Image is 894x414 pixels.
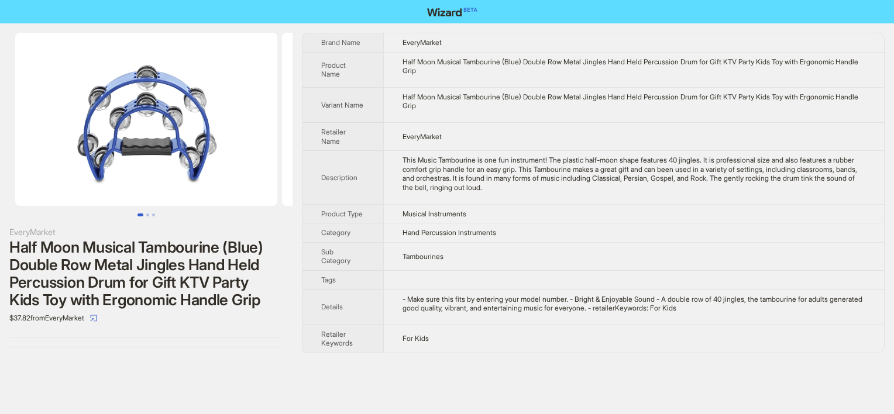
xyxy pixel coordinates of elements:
div: EveryMarket [9,226,283,239]
span: Brand Name [321,38,360,47]
div: This Music Tambourine is one fun instrument! The plastic half-moon shape features 40 jingles. It ... [403,156,865,192]
span: Sub Category [321,247,350,265]
span: Hand Percussion Instruments [403,228,496,237]
div: Half Moon Musical Tambourine (Blue) Double Row Metal Jingles Hand Held Percussion Drum for Gift K... [9,239,283,309]
span: Product Type [321,209,363,218]
span: For Kids [403,334,429,343]
button: Go to slide 2 [146,213,149,216]
span: select [90,315,97,322]
span: Retailer Keywords [321,330,353,348]
div: - Make sure this fits by entering your model number. - Bright & Enjoyable Sound - A double row of... [403,295,865,313]
span: Variant Name [321,101,363,109]
button: Go to slide 3 [152,213,155,216]
span: Details [321,302,343,311]
div: Half Moon Musical Tambourine (Blue) Double Row Metal Jingles Hand Held Percussion Drum for Gift K... [403,92,865,111]
span: Category [321,228,350,237]
div: $37.82 from EveryMarket [9,309,283,327]
span: Musical Instruments [403,209,466,218]
button: Go to slide 1 [137,213,143,216]
span: Product Name [321,61,346,79]
span: Description [321,173,357,182]
span: EveryMarket [403,132,442,141]
span: Tags [321,275,336,284]
div: Half Moon Musical Tambourine (Blue) Double Row Metal Jingles Hand Held Percussion Drum for Gift K... [403,57,865,75]
img: Half Moon Musical Tambourine (Blue) Double Row Metal Jingles Hand Held Percussion Drum for Gift K... [15,33,277,206]
span: Retailer Name [321,127,346,146]
span: EveryMarket [403,38,442,47]
img: Half Moon Musical Tambourine (Blue) Double Row Metal Jingles Hand Held Percussion Drum for Gift K... [282,33,544,206]
span: Tambourines [403,252,443,261]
